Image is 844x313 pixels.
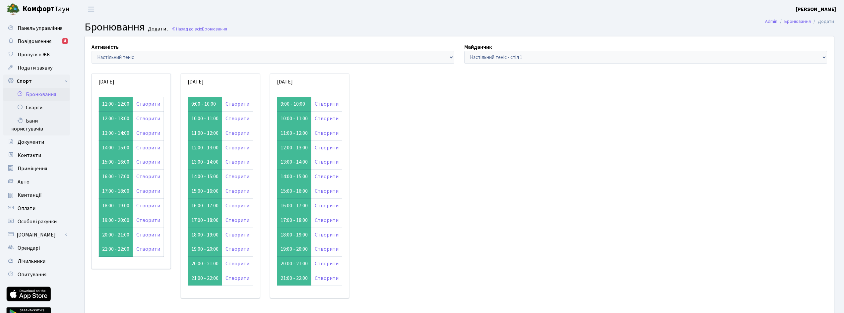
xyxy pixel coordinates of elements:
a: Бани користувачів [3,114,70,135]
a: Створити [136,202,160,209]
td: 14:00 - 15:00 [188,170,222,184]
td: 17:00 - 18:00 [188,213,222,228]
a: [PERSON_NAME] [796,5,836,13]
td: 13:00 - 14:00 [99,126,133,140]
a: Створити [226,130,249,137]
div: [DATE] [92,74,170,90]
span: Документи [18,138,44,146]
td: 14:00 - 15:00 [99,140,133,155]
a: Пропуск в ЖК [3,48,70,61]
b: Комфорт [23,4,54,14]
a: Створити [226,115,249,122]
td: 18:00 - 19:00 [277,228,311,242]
a: Створити [136,173,160,180]
a: Створити [226,158,249,166]
span: Опитування [18,271,46,278]
a: Створити [315,158,339,166]
a: Контакти [3,149,70,162]
td: 19:00 - 20:00 [277,242,311,257]
td: 16:00 - 17:00 [188,198,222,213]
span: Бронювання [202,26,227,32]
a: Створити [226,245,249,253]
div: 8 [62,38,68,44]
a: Створити [315,245,339,253]
a: Створити [315,173,339,180]
a: Створити [136,130,160,137]
td: 12:00 - 13:00 [99,111,133,126]
td: 12:00 - 13:00 [188,140,222,155]
td: 20:00 - 21:00 [99,228,133,242]
button: Переключити навігацію [83,4,99,15]
span: Контакти [18,152,41,159]
a: Створити [226,100,249,108]
span: Таун [23,4,70,15]
img: logo.png [7,3,20,16]
a: Admin [765,18,777,25]
a: Створити [315,144,339,151]
span: Авто [18,178,30,185]
td: 19:00 - 20:00 [99,213,133,228]
div: [DATE] [270,74,349,90]
a: Створити [136,144,160,151]
nav: breadcrumb [755,15,844,28]
a: Створити [315,202,339,209]
a: Створити [226,275,249,282]
li: Додати [811,18,834,25]
a: Подати заявку [3,61,70,75]
a: Створити [226,173,249,180]
a: Назад до всіхБронювання [171,26,227,32]
a: Опитування [3,268,70,281]
td: 13:00 - 14:00 [188,155,222,170]
a: Створити [226,187,249,195]
a: [DOMAIN_NAME] [3,228,70,241]
td: 20:00 - 21:00 [188,257,222,271]
small: Додати . [147,26,168,32]
td: 21:00 - 22:00 [99,242,133,257]
span: Особові рахунки [18,218,57,225]
a: Створити [136,100,160,108]
b: [PERSON_NAME] [796,6,836,13]
a: Створити [136,231,160,238]
td: 14:00 - 15:00 [277,170,311,184]
a: Створити [226,202,249,209]
td: 21:00 - 22:00 [188,271,222,286]
a: Створити [315,275,339,282]
td: 11:00 - 12:00 [188,126,222,140]
a: Створити [136,187,160,195]
span: Орендарі [18,244,40,252]
label: Активність [92,43,119,51]
a: Бронювання [784,18,811,25]
td: 17:00 - 18:00 [277,213,311,228]
a: Приміщення [3,162,70,175]
td: 19:00 - 20:00 [188,242,222,257]
a: Створити [226,144,249,151]
a: Авто [3,175,70,188]
a: Квитанції [3,188,70,202]
a: Створити [226,217,249,224]
td: 21:00 - 22:00 [277,271,311,286]
span: Оплати [18,205,35,212]
a: Документи [3,135,70,149]
a: Орендарі [3,241,70,255]
a: Спорт [3,75,70,88]
td: 15:00 - 16:00 [188,184,222,199]
td: 18:00 - 19:00 [99,198,133,213]
a: Створити [136,115,160,122]
div: [DATE] [181,74,260,90]
span: Приміщення [18,165,47,172]
a: Створити [136,245,160,253]
a: Створити [315,130,339,137]
td: 15:00 - 16:00 [99,155,133,170]
a: Створити [315,260,339,267]
td: 11:00 - 12:00 [99,97,133,111]
td: 10:00 - 11:00 [277,111,311,126]
span: Подати заявку [18,64,52,72]
span: Лічильники [18,258,45,265]
label: Майданчик [464,43,492,51]
a: Лічильники [3,255,70,268]
td: 20:00 - 21:00 [277,257,311,271]
span: Панель управління [18,25,62,32]
span: Бронювання [85,20,145,35]
td: 17:00 - 18:00 [99,184,133,199]
a: Створити [136,217,160,224]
